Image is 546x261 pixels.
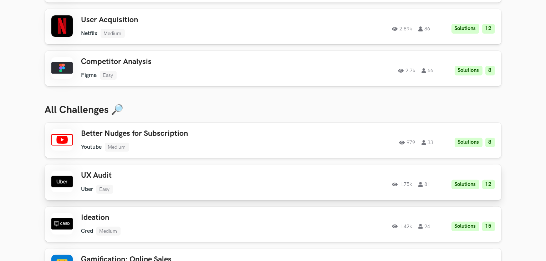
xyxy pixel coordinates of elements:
[96,185,113,194] li: Easy
[81,15,284,25] h3: User Acquisition
[81,144,102,151] li: Youtube
[451,180,479,189] li: Solutions
[81,30,98,37] li: Netflix
[81,57,284,67] h3: Competitor Analysis
[81,171,284,180] h3: UX Audit
[101,29,125,38] li: Medium
[451,24,479,34] li: Solutions
[422,68,434,73] span: 66
[81,129,284,138] h3: Better Nudges for Subscription
[45,51,501,86] a: Competitor AnalysisFigmaEasy2.7k66Solutions8
[392,224,412,229] span: 1.42k
[392,182,412,187] span: 1.75k
[81,72,97,79] li: Figma
[482,24,495,34] li: 12
[100,71,117,80] li: Easy
[451,222,479,231] li: Solutions
[399,140,415,145] span: 979
[45,123,501,158] a: Better Nudges for SubscriptionYoutubeMedium97933Solutions8
[422,140,434,145] span: 33
[96,227,121,236] li: Medium
[45,104,501,116] h3: All Challenges 🔎
[455,66,483,75] li: Solutions
[45,164,501,200] a: UX AuditUberEasy1.75k81Solutions12
[105,143,129,152] li: Medium
[485,66,495,75] li: 8
[81,228,93,235] li: Cred
[419,26,430,31] span: 86
[81,186,93,193] li: Uber
[482,222,495,231] li: 15
[482,180,495,189] li: 12
[398,68,415,73] span: 2.7k
[419,182,430,187] span: 81
[455,138,483,147] li: Solutions
[45,207,501,242] a: IdeationCredMedium1.42k24Solutions15
[392,26,412,31] span: 2.89k
[485,138,495,147] li: 8
[45,9,501,44] a: User AcquisitionNetflixMedium2.89k86Solutions12
[81,213,284,222] h3: Ideation
[419,224,430,229] span: 24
